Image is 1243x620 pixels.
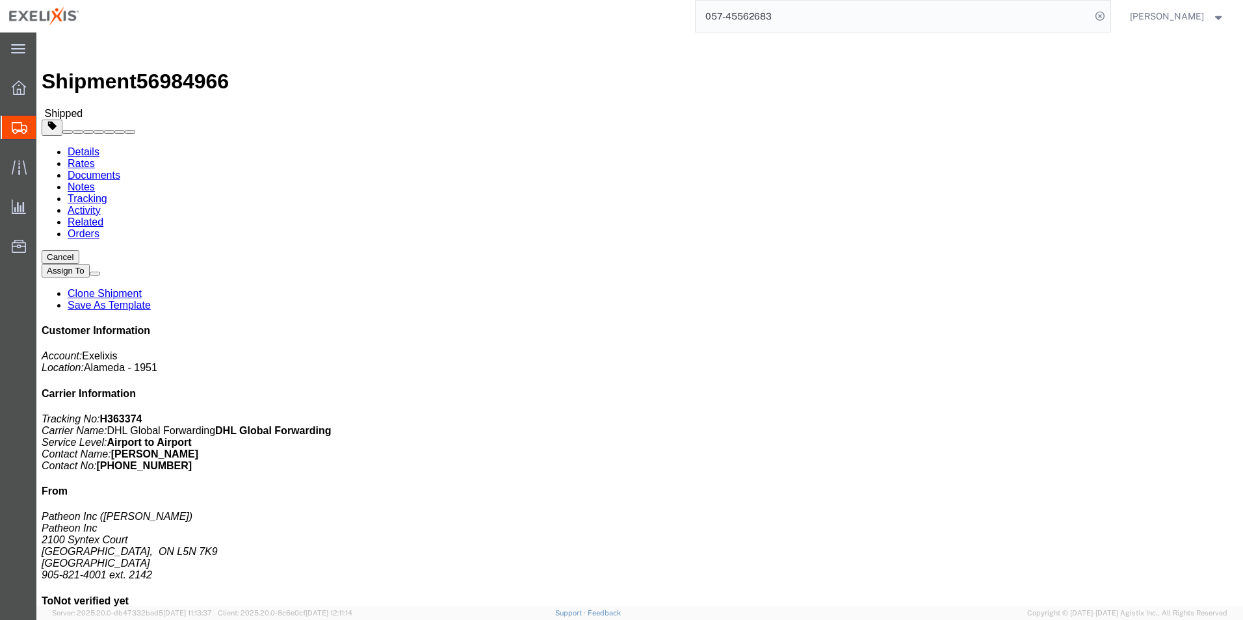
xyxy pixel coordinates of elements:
span: Carlos Melara [1130,9,1204,23]
a: Support [555,609,588,617]
span: Server: 2025.20.0-db47332bad5 [52,609,212,617]
img: logo [9,6,79,26]
span: Client: 2025.20.0-8c6e0cf [218,609,352,617]
span: [DATE] 11:13:37 [163,609,212,617]
a: Feedback [588,609,621,617]
button: [PERSON_NAME] [1129,8,1225,24]
span: Copyright © [DATE]-[DATE] Agistix Inc., All Rights Reserved [1027,608,1227,619]
input: Search for shipment number, reference number [696,1,1091,32]
iframe: FS Legacy Container [36,32,1243,606]
span: [DATE] 12:11:14 [306,609,352,617]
